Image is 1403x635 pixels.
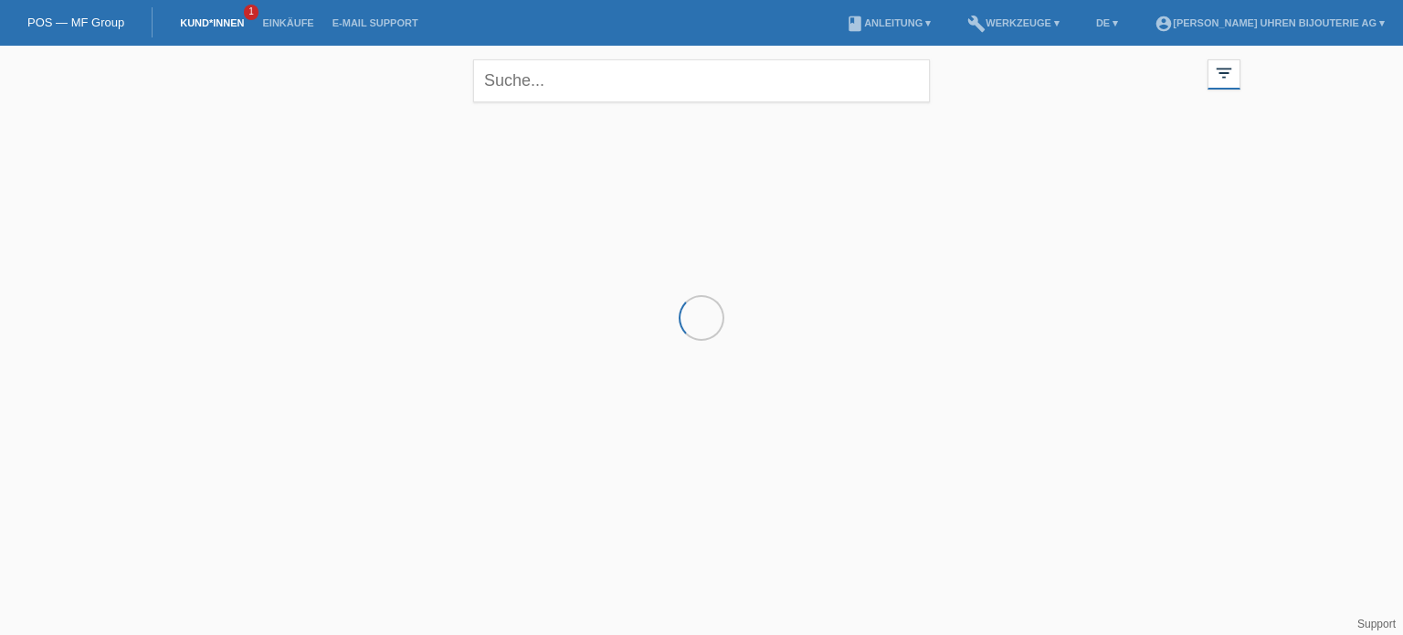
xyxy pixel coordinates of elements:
i: filter_list [1214,63,1234,83]
i: build [967,15,986,33]
i: account_circle [1155,15,1173,33]
i: book [846,15,864,33]
a: Kund*innen [171,17,253,28]
a: bookAnleitung ▾ [837,17,940,28]
input: Suche... [473,59,930,102]
a: E-Mail Support [323,17,427,28]
a: buildWerkzeuge ▾ [958,17,1069,28]
a: DE ▾ [1087,17,1127,28]
a: Support [1357,618,1396,630]
a: Einkäufe [253,17,322,28]
span: 1 [244,5,258,20]
a: account_circle[PERSON_NAME] Uhren Bijouterie AG ▾ [1145,17,1394,28]
a: POS — MF Group [27,16,124,29]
